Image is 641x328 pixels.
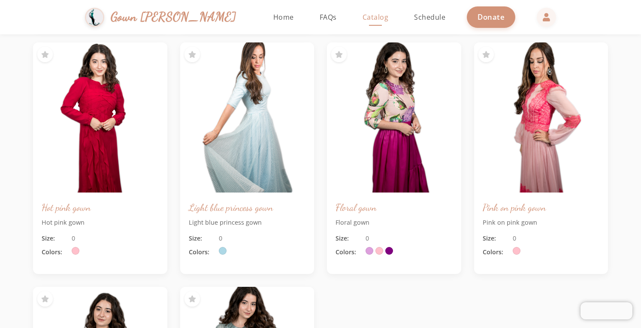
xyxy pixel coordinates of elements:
p: Floral gown [336,218,453,227]
p: Light blue princess gown [189,218,306,227]
h3: Light blue princess gown [189,201,306,214]
p: Pink on pink gown [483,218,600,227]
iframe: Chatra live chat [581,302,632,319]
h3: Hot pink gown [42,201,159,214]
span: 0 [366,234,369,243]
span: Colors: [483,247,508,257]
a: Gown [PERSON_NAME] [85,6,245,29]
span: Donate [478,12,505,22]
span: 0 [72,234,75,243]
span: Size: [336,234,361,243]
img: Light blue princess gown [180,42,314,193]
h3: Floral gown [336,201,453,214]
span: FAQs [320,12,337,22]
a: Donate [467,6,515,27]
img: Floral gown [327,42,461,193]
p: Hot pink gown [42,218,159,227]
img: Hot pink gown [33,42,167,193]
span: Size: [42,234,67,243]
h3: Pink on pink gown [483,201,600,214]
span: Gown [PERSON_NAME] [111,8,236,26]
img: Gown Gmach Logo [85,8,104,27]
span: Colors: [189,247,215,257]
span: Size: [189,234,215,243]
span: Schedule [414,12,445,22]
span: Size: [483,234,508,243]
span: Catalog [363,12,389,22]
span: Colors: [42,247,67,257]
img: Pink on pink gown [474,42,608,193]
span: 0 [513,234,516,243]
span: Colors: [336,247,361,257]
span: 0 [219,234,222,243]
span: Home [273,12,294,22]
